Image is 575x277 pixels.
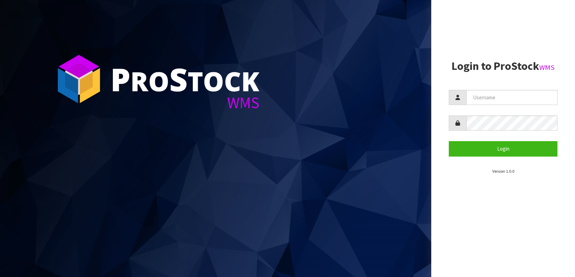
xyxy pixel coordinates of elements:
[169,58,188,100] span: S
[110,58,130,100] span: P
[53,53,105,105] img: ProStock Cube
[449,141,557,156] button: Login
[466,90,557,105] input: Username
[449,60,557,72] h2: Login to ProStock
[539,63,555,72] small: WMS
[110,63,259,95] div: ro tock
[492,169,514,174] small: Version 1.0.0
[110,95,259,111] div: WMS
